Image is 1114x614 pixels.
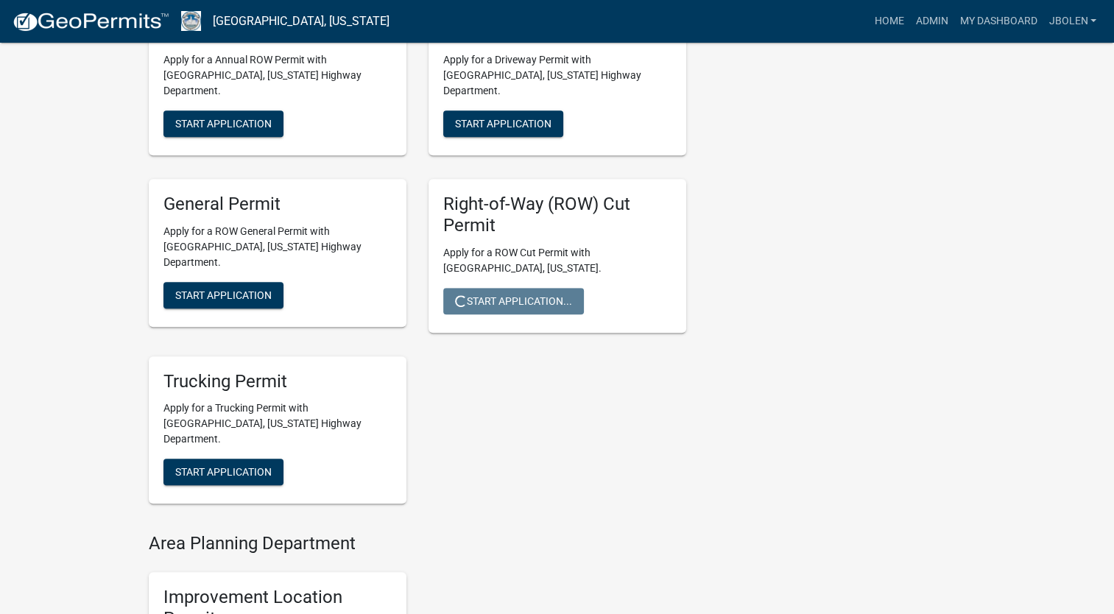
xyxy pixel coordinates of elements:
p: Apply for a ROW Cut Permit with [GEOGRAPHIC_DATA], [US_STATE]. [443,245,671,276]
p: Apply for a ROW General Permit with [GEOGRAPHIC_DATA], [US_STATE] Highway Department. [163,224,392,270]
p: Apply for a Trucking Permit with [GEOGRAPHIC_DATA], [US_STATE] Highway Department. [163,400,392,447]
p: Apply for a Driveway Permit with [GEOGRAPHIC_DATA], [US_STATE] Highway Department. [443,52,671,99]
p: Apply for a Annual ROW Permit with [GEOGRAPHIC_DATA], [US_STATE] Highway Department. [163,52,392,99]
button: Start Application [163,459,283,485]
a: Admin [909,7,953,35]
h5: General Permit [163,194,392,215]
a: [GEOGRAPHIC_DATA], [US_STATE] [213,9,389,34]
button: Start Application... [443,288,584,314]
span: Start Application [175,289,272,300]
a: My Dashboard [953,7,1043,35]
h5: Trucking Permit [163,371,392,392]
a: jbolen [1043,7,1102,35]
a: Home [868,7,909,35]
h5: Right-of-Way (ROW) Cut Permit [443,194,671,236]
h4: Area Planning Department [149,533,686,554]
button: Start Application [163,282,283,308]
span: Start Application [175,466,272,478]
span: Start Application... [455,294,572,306]
span: Start Application [455,118,551,130]
button: Start Application [163,110,283,137]
img: Vigo County, Indiana [181,11,201,31]
button: Start Application [443,110,563,137]
span: Start Application [175,118,272,130]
